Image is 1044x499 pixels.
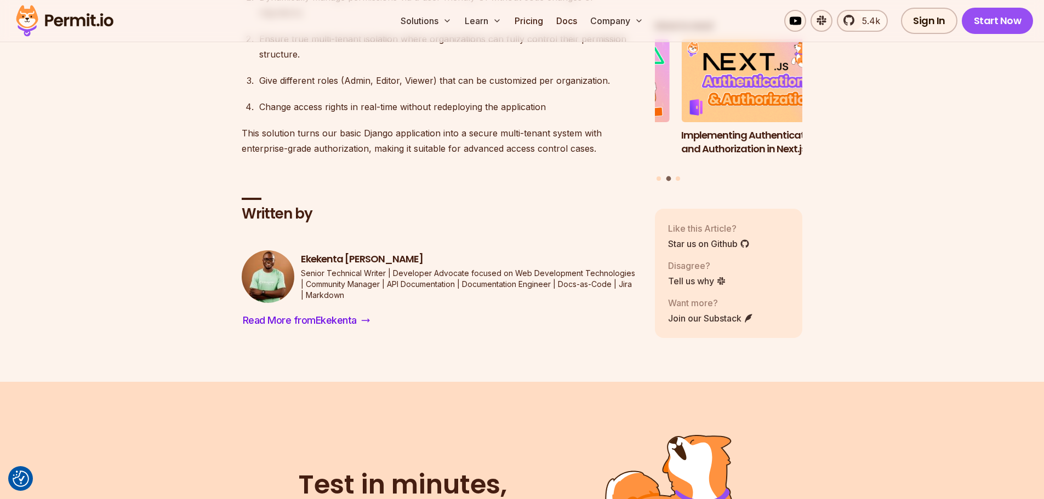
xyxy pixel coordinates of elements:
a: Docs [552,10,581,32]
button: Learn [460,10,506,32]
a: 5.4k [837,10,888,32]
a: Sign In [901,8,957,34]
a: Start Now [962,8,1034,34]
a: Read More fromEkekenta [242,312,371,329]
button: Go to slide 2 [666,176,671,181]
span: 5.4k [855,14,880,27]
img: Implementing Authentication and Authorization in Next.js [681,39,829,123]
p: Senior Technical Writer | Developer Advocate focused on Web Development Technologies | Community ... [301,268,637,301]
button: Go to slide 3 [676,176,680,181]
div: Posts [655,39,803,183]
a: Star us on Github [668,238,750,251]
button: Go to slide 1 [657,176,661,181]
li: 2 of 3 [681,39,829,170]
h3: Implementing Authentication and Authorization in Next.js [681,129,829,156]
div: Ensure true multi-tenant isolation where organizations can fully control their permission structure. [259,31,637,62]
h3: Implementing Multi-Tenant RBAC in Nuxt.js [522,129,670,156]
li: 1 of 3 [522,39,670,170]
p: Want more? [668,297,754,310]
div: Give different roles (Admin, Editor, Viewer) that can be customized per organization. [259,73,637,88]
img: Permit logo [11,2,118,39]
button: Solutions [396,10,456,32]
button: Consent Preferences [13,471,29,487]
img: Ekekenta Clinton [242,250,294,303]
button: Company [586,10,648,32]
img: Revisit consent button [13,471,29,487]
span: Read More from Ekekenta [243,313,357,328]
p: Disagree? [668,260,726,273]
p: Like this Article? [668,222,750,236]
a: Tell us why [668,275,726,288]
h2: Written by [242,204,637,224]
h3: Ekekenta [PERSON_NAME] [301,253,637,266]
div: Change access rights in real-time without redeploying the application [259,99,637,114]
a: Join our Substack [668,312,754,325]
a: Pricing [510,10,547,32]
span: Test in minutes, [298,472,545,498]
p: This solution turns our basic Django application into a secure multi-tenant system with enterpris... [242,125,637,156]
a: Implementing Authentication and Authorization in Next.jsImplementing Authentication and Authoriza... [681,39,829,170]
